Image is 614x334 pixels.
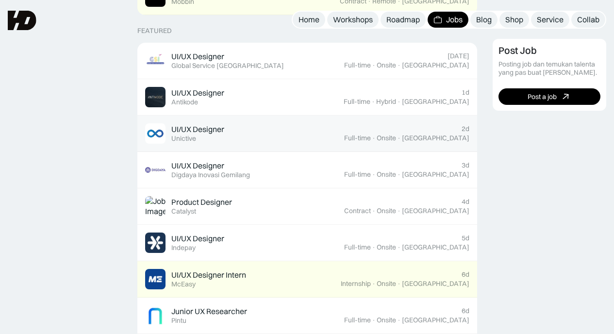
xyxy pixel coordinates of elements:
img: Job Image [145,160,166,180]
div: Post a job [528,92,557,100]
div: 6d [462,270,469,279]
div: [DATE] [448,52,469,60]
div: · [397,134,401,142]
div: · [372,316,376,324]
div: [GEOGRAPHIC_DATA] [402,207,469,215]
div: · [397,280,401,288]
div: 5d [462,234,469,242]
div: UI/UX Designer [171,51,224,62]
div: · [397,316,401,324]
div: Full-time [344,134,371,142]
a: Job ImageUI/UX Designer InternMcEasy6dInternship·Onsite·[GEOGRAPHIC_DATA] [137,261,477,298]
div: Hybrid [376,98,396,106]
div: · [372,134,376,142]
div: [GEOGRAPHIC_DATA] [402,280,469,288]
a: Roadmap [381,12,426,28]
div: Onsite [377,134,396,142]
div: Junior UX Researcher [171,306,247,317]
div: · [397,243,401,251]
div: Blog [476,15,492,25]
div: [GEOGRAPHIC_DATA] [402,61,469,69]
div: Pintu [171,317,186,325]
div: Full-time [344,98,370,106]
div: Post Job [498,45,537,56]
div: Home [299,15,319,25]
a: Shop [499,12,529,28]
img: Job Image [145,50,166,71]
a: Workshops [327,12,379,28]
div: · [397,170,401,179]
div: [GEOGRAPHIC_DATA] [402,170,469,179]
div: Featured [137,27,172,35]
a: Job ImageUI/UX DesignerIndepay5dFull-time·Onsite·[GEOGRAPHIC_DATA] [137,225,477,261]
div: Product Designer [171,197,232,207]
div: McEasy [171,280,196,288]
div: Onsite [377,61,396,69]
div: · [397,61,401,69]
a: Blog [470,12,498,28]
div: Onsite [377,207,396,215]
div: UI/UX Designer [171,88,224,98]
div: Full-time [344,61,371,69]
div: Full-time [344,243,371,251]
div: Posting job dan temukan talenta yang pas buat [PERSON_NAME]. [498,60,601,77]
a: Job ImageJunior UX ResearcherPintu6dFull-time·Onsite·[GEOGRAPHIC_DATA] [137,298,477,334]
img: Job Image [145,233,166,253]
div: Onsite [377,243,396,251]
div: [GEOGRAPHIC_DATA] [402,316,469,324]
img: Job Image [145,87,166,107]
div: Full-time [344,316,371,324]
div: · [372,61,376,69]
div: Full-time [344,170,371,179]
div: Collab [577,15,599,25]
div: Global Service [GEOGRAPHIC_DATA] [171,62,284,70]
div: [GEOGRAPHIC_DATA] [402,134,469,142]
div: Indepay [171,244,196,252]
div: Onsite [377,316,396,324]
div: UI/UX Designer [171,161,224,171]
div: Roadmap [386,15,420,25]
div: UI/UX Designer [171,124,224,134]
div: 6d [462,307,469,315]
a: Collab [571,12,605,28]
div: Unictive [171,134,196,143]
div: Antikode [171,98,198,106]
a: Home [293,12,325,28]
div: · [397,207,401,215]
div: Onsite [377,280,396,288]
div: UI/UX Designer [171,234,224,244]
div: [GEOGRAPHIC_DATA] [402,243,469,251]
div: · [397,98,401,106]
div: UI/UX Designer Intern [171,270,246,280]
div: · [372,207,376,215]
img: Job Image [145,305,166,326]
div: Catalyst [171,207,196,216]
div: Internship [341,280,371,288]
div: 2d [462,125,469,133]
a: Job ImageProduct DesignerCatalyst4dContract·Onsite·[GEOGRAPHIC_DATA] [137,188,477,225]
div: Onsite [377,170,396,179]
img: Job Image [145,196,166,217]
div: Shop [505,15,523,25]
div: · [371,98,375,106]
img: Job Image [145,123,166,144]
div: 1d [462,88,469,97]
div: 3d [462,161,469,169]
a: Service [531,12,569,28]
div: Jobs [446,15,463,25]
div: Service [537,15,564,25]
a: Job ImageUI/UX DesignerDigdaya Inovasi Gemilang3dFull-time·Onsite·[GEOGRAPHIC_DATA] [137,152,477,188]
div: Workshops [333,15,373,25]
div: Contract [344,207,371,215]
a: Jobs [428,12,468,28]
a: Job ImageUI/UX DesignerUnictive2dFull-time·Onsite·[GEOGRAPHIC_DATA] [137,116,477,152]
div: [GEOGRAPHIC_DATA] [402,98,469,106]
div: · [372,170,376,179]
div: 4d [462,198,469,206]
img: Job Image [145,269,166,289]
a: Job ImageUI/UX DesignerAntikode1dFull-time·Hybrid·[GEOGRAPHIC_DATA] [137,79,477,116]
a: Post a job [498,88,601,105]
div: · [372,243,376,251]
div: Digdaya Inovasi Gemilang [171,171,250,179]
a: Job ImageUI/UX DesignerGlobal Service [GEOGRAPHIC_DATA][DATE]Full-time·Onsite·[GEOGRAPHIC_DATA] [137,43,477,79]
